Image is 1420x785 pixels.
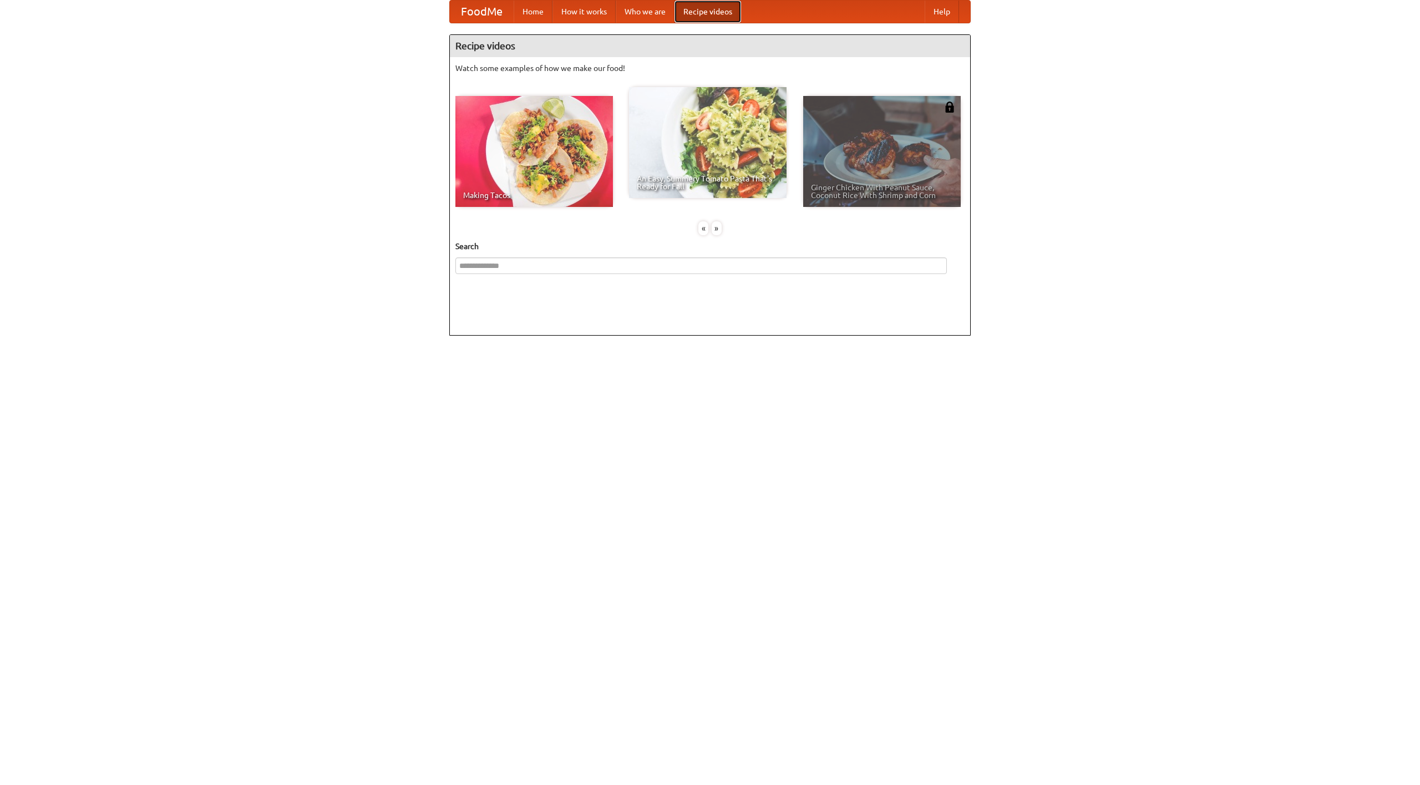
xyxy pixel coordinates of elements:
div: « [698,221,708,235]
a: Making Tacos [455,96,613,207]
a: Home [514,1,552,23]
a: Help [925,1,959,23]
h5: Search [455,241,965,252]
span: Making Tacos [463,191,605,199]
a: FoodMe [450,1,514,23]
a: Who we are [616,1,674,23]
span: An Easy, Summery Tomato Pasta That's Ready for Fall [637,175,779,190]
a: How it works [552,1,616,23]
div: » [712,221,722,235]
a: An Easy, Summery Tomato Pasta That's Ready for Fall [629,87,787,198]
img: 483408.png [944,102,955,113]
h4: Recipe videos [450,35,970,57]
p: Watch some examples of how we make our food! [455,63,965,74]
a: Recipe videos [674,1,741,23]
